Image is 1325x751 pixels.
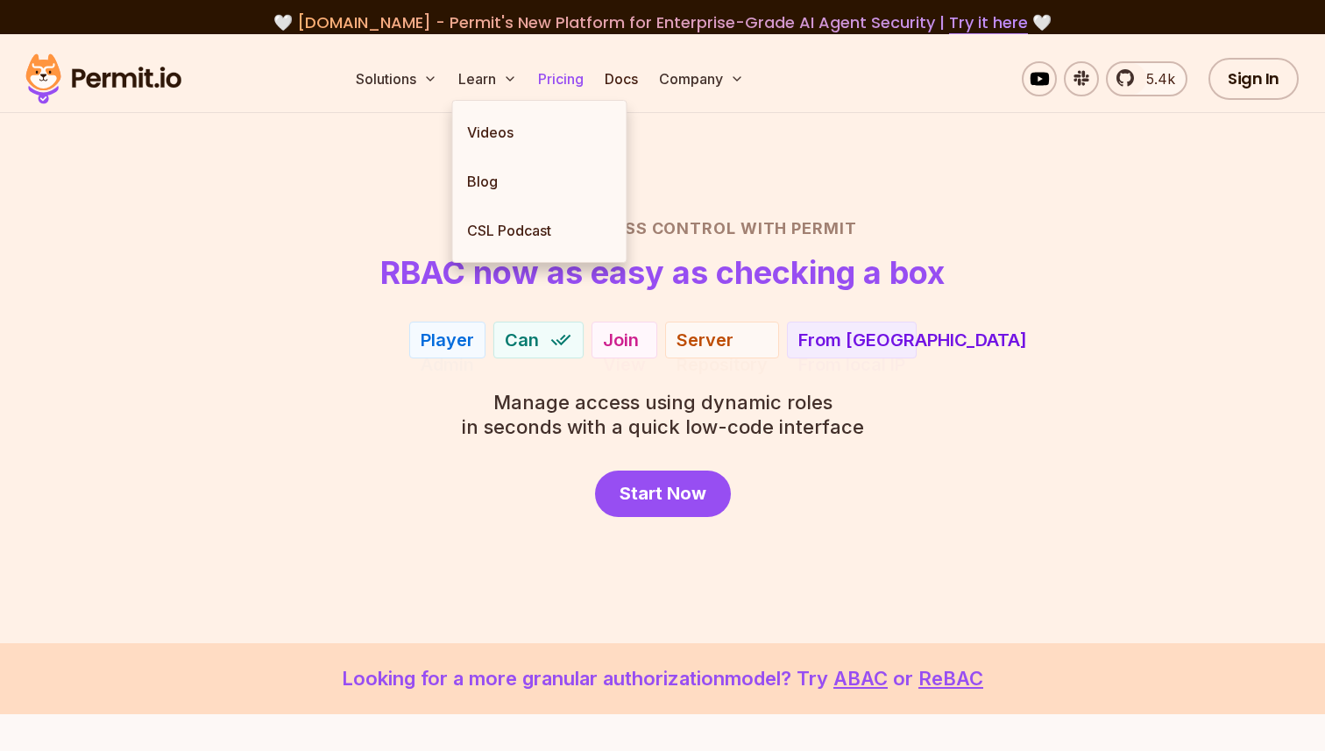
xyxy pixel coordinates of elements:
span: with Permit [740,216,857,241]
span: Can [505,328,539,352]
span: 5.4k [1136,68,1175,89]
div: View [603,351,646,376]
div: From local IP [798,351,905,376]
a: Docs [598,61,645,96]
div: Player [421,327,474,351]
span: [DOMAIN_NAME] - Permit's New Platform for Enterprise-Grade AI Agent Security | [297,11,1028,33]
a: Pricing [531,61,591,96]
a: Try it here [949,11,1028,34]
div: Server [677,327,733,351]
a: Start Now [595,471,731,517]
a: Videos [453,108,627,157]
div: Join [603,327,639,351]
p: Looking for a more granular authorization model? Try or [42,664,1283,693]
a: 5.4k [1106,61,1187,96]
button: Solutions [349,61,444,96]
a: Blog [453,157,627,206]
button: Company [652,61,751,96]
div: 🤍 🤍 [42,11,1283,35]
a: CSL Podcast [453,206,627,255]
div: From [GEOGRAPHIC_DATA] [798,327,1027,351]
span: Manage access using dynamic roles [462,390,864,414]
h2: Role Based Access Control [49,216,1276,241]
a: ReBAC [918,667,983,690]
h1: RBAC now as easy as checking a box [380,255,945,290]
a: ABAC [833,667,888,690]
p: in seconds with a quick low-code interface [462,390,864,439]
img: Permit logo [18,49,189,109]
div: Repository [677,351,768,376]
div: Admin [421,351,474,376]
span: Start Now [620,481,706,506]
button: Learn [451,61,524,96]
a: Sign In [1208,58,1299,100]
